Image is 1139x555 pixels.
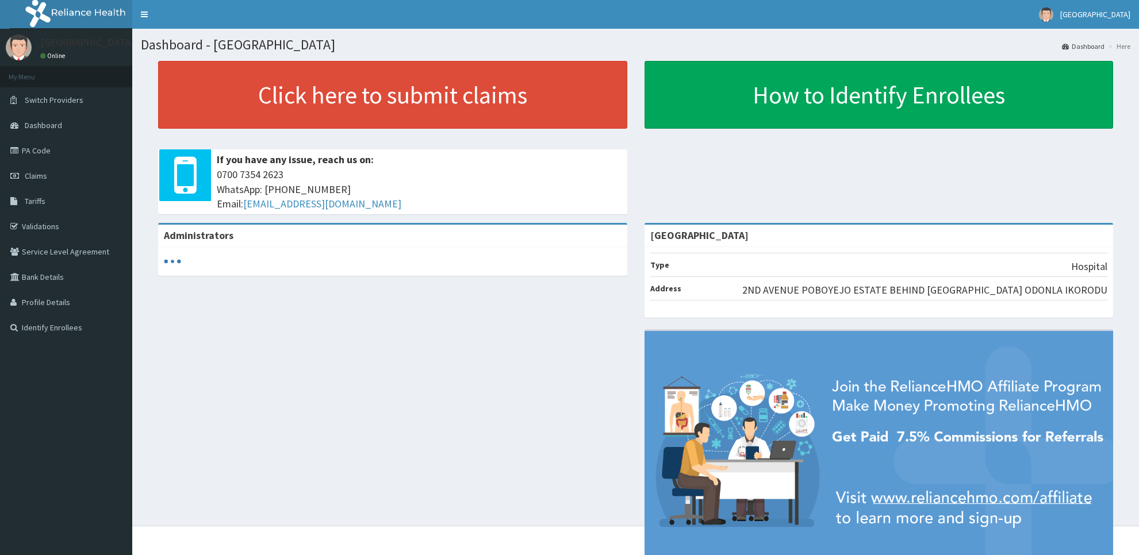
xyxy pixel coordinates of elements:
[217,153,374,166] b: If you have any issue, reach us on:
[141,37,1130,52] h1: Dashboard - [GEOGRAPHIC_DATA]
[25,120,62,130] span: Dashboard
[650,229,749,242] strong: [GEOGRAPHIC_DATA]
[6,34,32,60] img: User Image
[1106,41,1130,51] li: Here
[25,95,83,105] span: Switch Providers
[1071,259,1107,274] p: Hospital
[25,196,45,206] span: Tariffs
[1039,7,1053,22] img: User Image
[217,167,622,211] span: 0700 7354 2623 WhatsApp: [PHONE_NUMBER] Email:
[243,197,401,210] a: [EMAIL_ADDRESS][DOMAIN_NAME]
[164,229,233,242] b: Administrators
[742,283,1107,298] p: 2ND AVENUE POBOYEJO ESTATE BEHIND [GEOGRAPHIC_DATA] ODONLA IKORODU
[164,253,181,270] svg: audio-loading
[650,283,681,294] b: Address
[1062,41,1105,51] a: Dashboard
[40,52,68,60] a: Online
[158,61,627,129] a: Click here to submit claims
[25,171,47,181] span: Claims
[40,37,135,48] p: [GEOGRAPHIC_DATA]
[645,61,1114,129] a: How to Identify Enrollees
[1060,9,1130,20] span: [GEOGRAPHIC_DATA]
[650,260,669,270] b: Type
